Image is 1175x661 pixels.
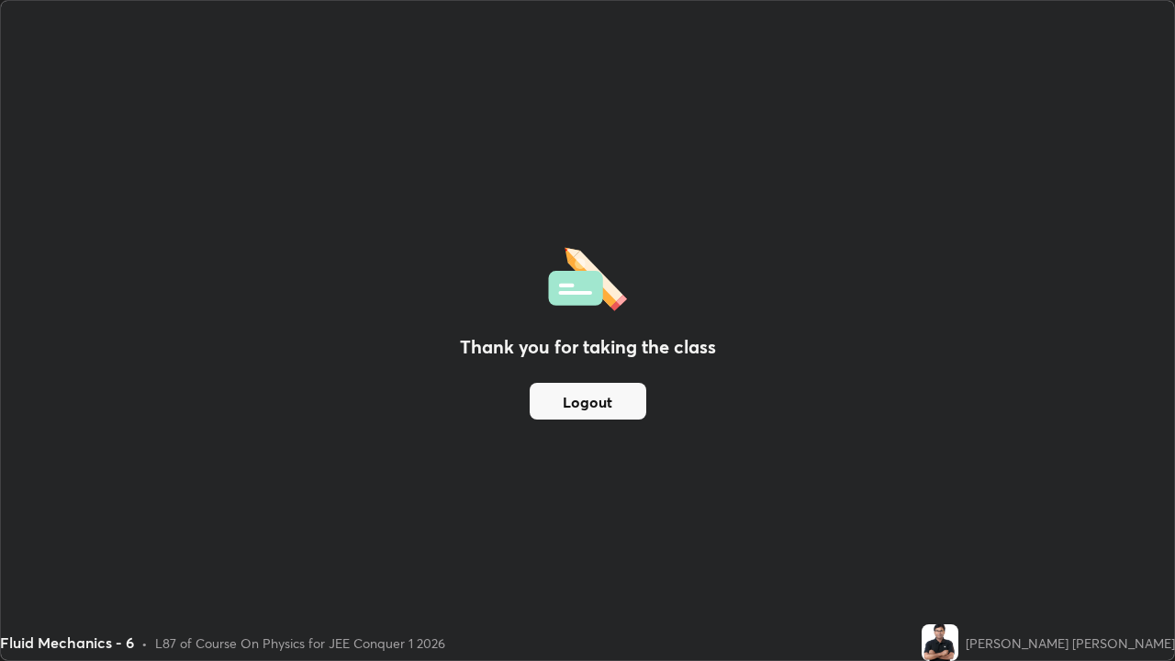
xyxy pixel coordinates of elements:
[155,633,445,653] div: L87 of Course On Physics for JEE Conquer 1 2026
[966,633,1175,653] div: [PERSON_NAME] [PERSON_NAME]
[922,624,958,661] img: 69af8b3bbf82471eb9dbcfa53d5670df.jpg
[530,383,646,420] button: Logout
[460,333,716,361] h2: Thank you for taking the class
[141,633,148,653] div: •
[548,241,627,311] img: offlineFeedback.1438e8b3.svg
